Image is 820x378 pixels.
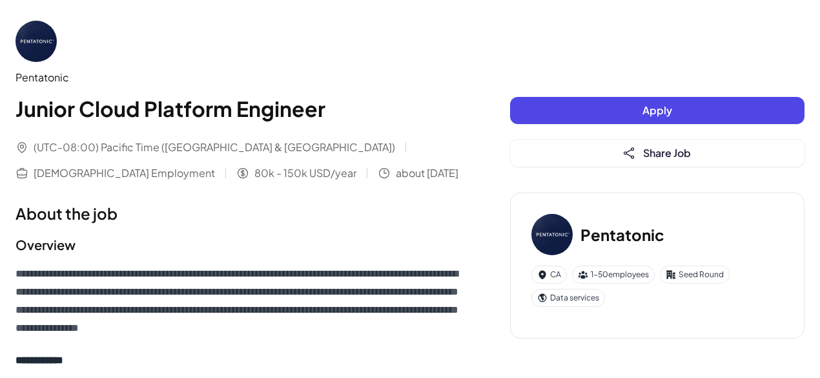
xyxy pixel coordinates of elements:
[510,97,805,124] button: Apply
[34,165,215,181] span: [DEMOGRAPHIC_DATA] Employment
[15,70,458,85] div: Pentatonic
[580,223,664,246] h3: Pentatonic
[396,165,458,181] span: about [DATE]
[643,146,691,160] span: Share Job
[15,21,57,62] img: Pe
[254,165,356,181] span: 80k - 150k USD/year
[510,140,805,167] button: Share Job
[531,266,567,284] div: CA
[15,235,458,255] h2: Overview
[34,140,395,155] span: (UTC-08:00) Pacific Time ([GEOGRAPHIC_DATA] & [GEOGRAPHIC_DATA])
[531,289,605,307] div: Data services
[642,103,672,117] span: Apply
[15,93,458,124] h1: Junior Cloud Platform Engineer
[15,202,458,225] h1: About the job
[531,214,573,255] img: Pe
[660,266,730,284] div: Seed Round
[572,266,655,284] div: 1-50 employees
